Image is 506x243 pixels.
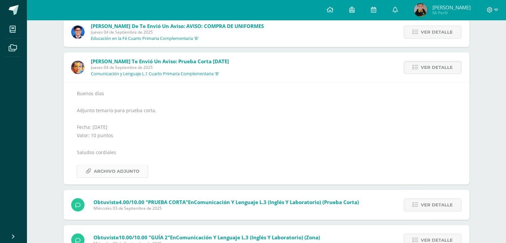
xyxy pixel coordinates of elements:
[149,234,170,241] span: "GUÍA 2"
[119,234,147,241] span: 10.00/10.00
[93,234,320,241] span: Obtuviste en
[176,234,320,241] span: Comunicación y Lenguaje L.3 (Inglés y Laboratorio) (Zona)
[93,199,359,205] span: Obtuviste en
[91,29,264,35] span: Jueves 04 de Septiembre de 2025
[91,58,229,65] span: [PERSON_NAME] te envió un aviso: Prueba corta [DATE]
[194,199,359,205] span: Comunicación y Lenguaje L.3 (Inglés y Laboratorio) (Prueba Corta)
[432,10,470,16] span: Mi Perfil
[71,61,84,74] img: 49d5a75e1ce6d2edc12003b83b1ef316.png
[91,23,264,29] span: [PERSON_NAME] de te envió un aviso: AVISO: COMPRA DE UNIFORMES
[93,205,359,211] span: Miércoles 03 de Septiembre de 2025
[91,36,199,41] p: Educación en la Fé Cuarto Primaria Complementaria 'B'
[421,26,453,38] span: Ver detalle
[77,89,456,178] div: Buenos días Adjunto temario para prueba corta. Fecha: [DATE] Valor: 10 puntos Saludos cordiales
[71,25,84,39] img: 038ac9c5e6207f3bea702a86cda391b3.png
[432,4,470,11] span: [PERSON_NAME]
[421,61,453,74] span: Ver detalle
[421,199,453,211] span: Ver detalle
[146,199,188,205] span: "PRUEBA CORTA"
[77,165,148,178] a: Archivo Adjunto
[91,71,219,77] p: Comunicación y Lenguaje L.1 Cuarto Primaria Complementaria 'B'
[91,65,229,70] span: Jueves 04 de Septiembre de 2025
[119,199,144,205] span: 4.00/10.00
[94,165,139,177] span: Archivo Adjunto
[414,3,427,17] img: 8341187d544a0b6c7f7ca1520b54fcd3.png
